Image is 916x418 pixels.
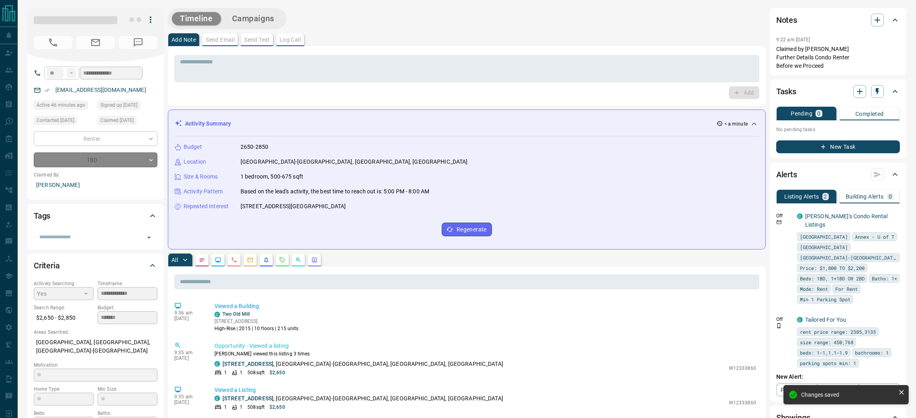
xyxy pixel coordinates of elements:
[231,257,237,263] svg: Calls
[776,82,900,101] div: Tasks
[34,101,94,112] div: Thu Aug 14 2025
[184,143,202,151] p: Budget
[776,165,900,184] div: Alerts
[214,318,299,325] p: [STREET_ADDRESS]
[240,369,243,376] p: 1
[34,329,157,336] p: Areas Searched:
[889,194,892,199] p: 0
[34,386,94,393] p: Home Type:
[34,36,72,49] span: Call
[174,355,202,361] p: [DATE]
[240,404,243,411] p: 1
[34,361,157,369] p: Motivation:
[214,325,299,332] p: High-Rise | 2015 | 10 floors | 215 units
[214,342,756,350] p: Opportunity - Viewed a listing
[724,120,748,128] p: < a minute
[222,394,503,403] p: , [GEOGRAPHIC_DATA]-[GEOGRAPHIC_DATA], [GEOGRAPHIC_DATA], [GEOGRAPHIC_DATA]
[34,171,157,179] p: Claimed By:
[729,399,756,406] p: W12333860
[214,396,220,401] div: condos.ca
[224,12,282,25] button: Campaigns
[800,264,865,272] span: Price: $1,800 TO $2,200
[835,285,858,293] span: For Rent
[37,101,85,109] span: Active 46 minutes ago
[184,187,223,196] p: Activity Pattern
[76,36,115,49] span: Email
[171,257,178,263] p: All
[185,120,231,128] p: Activity Summary
[855,349,889,357] span: bathrooms: 1
[817,111,820,116] p: 0
[800,349,848,357] span: beds: 1-1,1.1-1.9
[214,312,220,317] div: condos.ca
[34,280,94,287] p: Actively Searching:
[214,386,756,394] p: Viewed a Listing
[172,12,221,25] button: Timeline
[776,373,900,381] p: New Alert:
[98,280,157,287] p: Timeframe:
[184,158,206,166] p: Location
[791,111,812,116] p: Pending
[855,111,884,117] p: Completed
[241,143,268,151] p: 2650-2850
[801,392,895,398] div: Changes saved
[34,209,50,222] h2: Tags
[37,116,74,124] span: Contacted [DATE]
[295,257,302,263] svg: Opportunities
[241,172,303,181] p: 1 bedroom, 500-675 sqft
[776,323,782,329] svg: Push Notification Only
[34,131,157,146] div: Renter
[800,254,897,262] span: [GEOGRAPHIC_DATA]-[GEOGRAPHIC_DATA]
[34,311,94,325] p: $2,650 - $2,850
[175,116,759,131] div: Activity Summary< a minute
[263,257,269,263] svg: Listing Alerts
[269,404,285,411] p: $2,650
[214,350,756,357] p: [PERSON_NAME] viewed this listing 3 times
[174,310,202,316] p: 9:36 am
[776,10,900,30] div: Notes
[98,304,157,311] p: Budget:
[224,369,227,376] p: 1
[776,85,796,98] h2: Tasks
[174,400,202,405] p: [DATE]
[241,202,346,211] p: [STREET_ADDRESS][GEOGRAPHIC_DATA]
[98,101,157,112] div: Mon May 03 2021
[776,45,900,70] p: Claimed by [PERSON_NAME] Further Details Condo Renter Before we Proceed
[776,212,792,219] p: Off
[855,233,894,241] span: Annex - U of T
[729,365,756,372] p: W12333860
[800,359,856,367] span: parking spots min: 1
[34,152,157,167] div: TBD
[100,116,134,124] span: Claimed [DATE]
[776,316,792,323] p: Off
[34,206,157,225] div: Tags
[800,285,828,293] span: Mode: Rent
[247,257,253,263] svg: Emails
[44,87,50,93] svg: Email Verified
[800,243,848,251] span: [GEOGRAPHIC_DATA]
[174,350,202,355] p: 9:35 am
[797,213,803,219] div: condos.ca
[98,386,157,393] p: Min Size:
[174,316,202,321] p: [DATE]
[824,194,827,199] p: 2
[279,257,286,263] svg: Requests
[34,116,94,127] div: Thu Jun 17 2021
[776,168,797,181] h2: Alerts
[214,302,756,310] p: Viewed a Building
[34,410,94,417] p: Beds:
[800,274,865,282] span: Beds: 1BD, 1+1BD OR 2BD
[805,317,846,323] a: Tailored For You
[34,304,94,311] p: Search Range:
[34,259,60,272] h2: Criteria
[776,384,818,396] a: Property
[55,87,146,93] a: [EMAIL_ADDRESS][DOMAIN_NAME]
[241,158,468,166] p: [GEOGRAPHIC_DATA]-[GEOGRAPHIC_DATA], [GEOGRAPHIC_DATA], [GEOGRAPHIC_DATA]
[846,194,884,199] p: Building Alerts
[222,360,503,368] p: , [GEOGRAPHIC_DATA]-[GEOGRAPHIC_DATA], [GEOGRAPHIC_DATA], [GEOGRAPHIC_DATA]
[98,116,157,127] div: Mon May 10 2021
[222,361,273,367] a: [STREET_ADDRESS]
[119,36,157,49] span: Message
[269,369,285,376] p: $2,650
[171,37,196,43] p: Add Note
